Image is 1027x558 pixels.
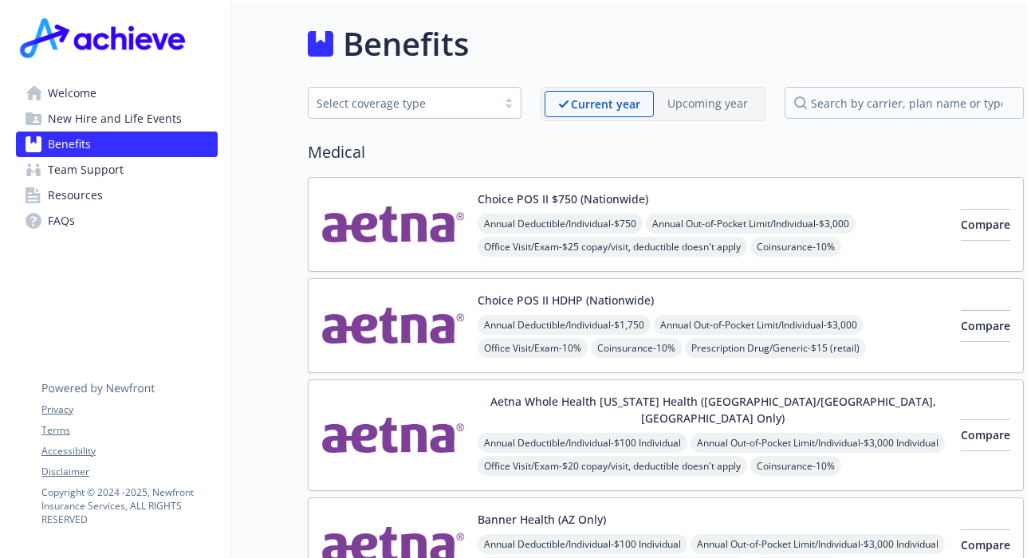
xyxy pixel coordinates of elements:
a: Privacy [41,403,217,417]
span: Office Visit/Exam - $20 copay/visit, deductible doesn't apply [478,456,747,476]
span: Annual Deductible/Individual - $100 Individual [478,534,687,554]
span: Resources [48,183,103,208]
span: FAQs [48,208,75,234]
p: Current year [571,96,640,112]
button: Choice POS II $750 (Nationwide) [478,191,648,207]
span: Annual Out-of-Pocket Limit/Individual - $3,000 [646,214,856,234]
a: Disclaimer [41,465,217,479]
button: Compare [961,419,1010,451]
span: Annual Out-of-Pocket Limit/Individual - $3,000 Individual [691,534,945,554]
a: Resources [16,183,218,208]
img: Aetna Inc carrier logo [321,191,465,258]
button: Banner Health (AZ Only) [478,511,606,528]
h1: Benefits [343,20,469,68]
span: Coinsurance - 10% [750,456,841,476]
p: Copyright © 2024 - 2025 , Newfront Insurance Services, ALL RIGHTS RESERVED [41,485,217,526]
span: Annual Deductible/Individual - $750 [478,214,643,234]
span: Welcome [48,81,96,106]
span: Coinsurance - 10% [591,338,682,358]
a: New Hire and Life Events [16,106,218,132]
span: Team Support [48,157,124,183]
span: Prescription Drug/Generic - $15 (retail) [685,338,866,358]
a: Team Support [16,157,218,183]
a: Accessibility [41,444,217,458]
button: Choice POS II HDHP (Nationwide) [478,292,654,308]
span: Office Visit/Exam - $25 copay/visit, deductible doesn't apply [478,237,747,257]
img: Aetna Inc carrier logo [321,393,465,477]
span: Office Visit/Exam - 10% [478,338,588,358]
span: Compare [961,217,1010,232]
span: Annual Out-of-Pocket Limit/Individual - $3,000 [654,315,864,335]
span: Annual Deductible/Individual - $100 Individual [478,433,687,453]
a: Welcome [16,81,218,106]
span: Compare [961,427,1010,442]
span: Annual Out-of-Pocket Limit/Individual - $3,000 Individual [691,433,945,453]
span: Upcoming year [654,91,761,117]
a: Terms [41,423,217,438]
span: Compare [961,537,1010,552]
span: Annual Deductible/Individual - $1,750 [478,315,651,335]
span: Benefits [48,132,91,157]
span: Compare [961,318,1010,333]
span: Coinsurance - 10% [750,237,841,257]
h2: Medical [308,140,1024,164]
span: New Hire and Life Events [48,106,182,132]
p: Upcoming year [667,95,748,112]
a: Benefits [16,132,218,157]
button: Aetna Whole Health [US_STATE] Health ([GEOGRAPHIC_DATA]/[GEOGRAPHIC_DATA], [GEOGRAPHIC_DATA] Only) [478,393,948,426]
button: Compare [961,209,1010,241]
img: Aetna Inc carrier logo [321,292,465,360]
button: Compare [961,310,1010,342]
a: FAQs [16,208,218,234]
input: search by carrier, plan name or type [785,87,1024,119]
div: Select coverage type [317,95,489,112]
